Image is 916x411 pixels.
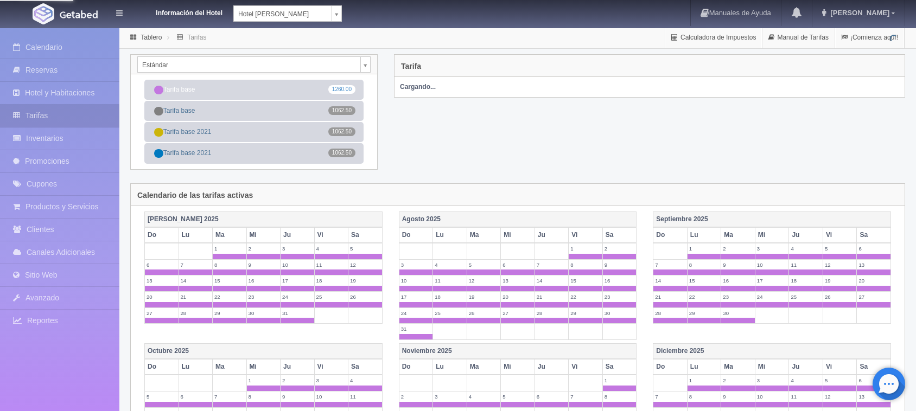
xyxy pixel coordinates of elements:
[281,227,315,243] th: Ju
[835,27,904,48] a: ¡Comienza aquí!
[603,375,637,386] label: 1
[687,227,721,243] th: Lu
[789,375,823,386] label: 4
[653,275,687,286] label: 14
[348,391,382,402] label: 11
[433,359,467,375] th: Lu
[281,375,314,386] label: 2
[653,359,688,375] th: Do
[857,227,891,243] th: Sa
[688,243,721,254] label: 1
[721,227,755,243] th: Ma
[145,292,179,302] label: 20
[603,275,637,286] label: 16
[721,308,755,318] label: 30
[179,275,213,286] label: 14
[535,227,569,243] th: Ju
[823,227,857,243] th: Vi
[247,243,281,254] label: 2
[755,391,789,402] label: 10
[401,62,421,70] h4: Tarifa
[179,292,213,302] label: 21
[399,308,433,318] label: 24
[569,243,602,254] label: 1
[467,275,501,286] label: 12
[145,308,179,318] label: 27
[213,391,246,402] label: 7
[141,34,162,41] a: Tablero
[467,359,501,375] th: Ma
[348,375,382,386] label: 4
[315,292,348,302] label: 25
[501,292,535,302] label: 20
[247,292,281,302] label: 23
[433,275,467,286] label: 11
[721,292,755,302] label: 23
[653,211,891,227] th: Septiembre 2025
[603,260,637,270] label: 9
[688,260,721,270] label: 8
[687,359,721,375] th: Lu
[213,308,246,318] label: 29
[145,275,179,286] label: 13
[857,375,890,386] label: 6
[569,359,603,375] th: Vi
[137,56,371,73] a: Estándar
[348,243,382,254] label: 5
[328,127,355,136] span: 1062.50
[535,391,569,402] label: 6
[823,260,857,270] label: 12
[145,391,179,402] label: 5
[145,260,179,270] label: 6
[60,10,98,18] img: Getabed
[603,391,637,402] label: 8
[857,260,890,270] label: 13
[213,260,246,270] label: 8
[246,227,281,243] th: Mi
[187,34,206,41] a: Tarifas
[399,344,637,359] th: Noviembre 2025
[179,359,213,375] th: Lu
[281,292,314,302] label: 24
[721,243,755,254] label: 2
[328,106,355,115] span: 1062.50
[501,308,535,318] label: 27
[144,80,364,100] a: Tarifa base1260.00
[535,260,569,270] label: 7
[535,275,569,286] label: 14
[328,85,355,94] span: 1260.00
[688,308,721,318] label: 29
[213,243,246,254] label: 1
[721,275,755,286] label: 16
[789,391,823,402] label: 11
[144,122,364,142] a: Tarifa base 20211062.50
[755,227,789,243] th: Mi
[688,292,721,302] label: 22
[857,275,890,286] label: 20
[501,275,535,286] label: 13
[315,275,348,286] label: 18
[281,275,314,286] label: 17
[823,391,857,402] label: 12
[400,83,436,91] strong: Cargando...
[603,292,637,302] label: 23
[399,359,433,375] th: Do
[142,57,356,73] span: Estándar
[247,260,281,270] label: 9
[762,27,835,48] a: Manual de Tarifas
[569,260,602,270] label: 8
[145,359,179,375] th: Do
[467,292,501,302] label: 19
[721,375,755,386] label: 2
[348,275,382,286] label: 19
[823,375,857,386] label: 5
[653,260,687,270] label: 7
[857,359,891,375] th: Sa
[755,292,789,302] label: 24
[789,292,823,302] label: 25
[569,292,602,302] label: 22
[501,260,535,270] label: 6
[399,324,433,334] label: 31
[569,391,602,402] label: 7
[213,227,247,243] th: Ma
